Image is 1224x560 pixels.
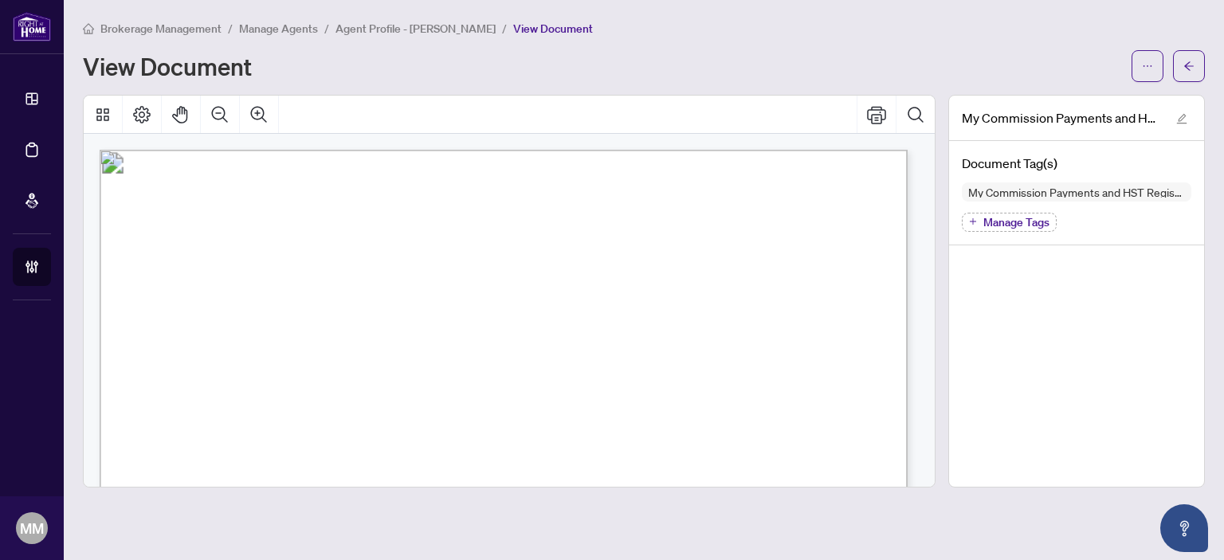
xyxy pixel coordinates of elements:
[513,22,593,36] span: View Document
[502,19,507,37] li: /
[83,53,252,79] h1: View Document
[962,213,1057,232] button: Manage Tags
[13,12,51,41] img: logo
[100,22,222,36] span: Brokerage Management
[962,108,1161,127] span: My Commission Payments and HST Registration.pdf
[1160,504,1208,552] button: Open asap
[239,22,318,36] span: Manage Agents
[983,217,1049,228] span: Manage Tags
[1176,113,1187,124] span: edit
[1183,61,1195,72] span: arrow-left
[20,517,44,539] span: MM
[335,22,496,36] span: Agent Profile - [PERSON_NAME]
[962,186,1191,198] span: My Commission Payments and HST Registration
[969,217,977,225] span: plus
[228,19,233,37] li: /
[1142,61,1153,72] span: ellipsis
[962,154,1191,173] h4: Document Tag(s)
[324,19,329,37] li: /
[83,23,94,34] span: home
